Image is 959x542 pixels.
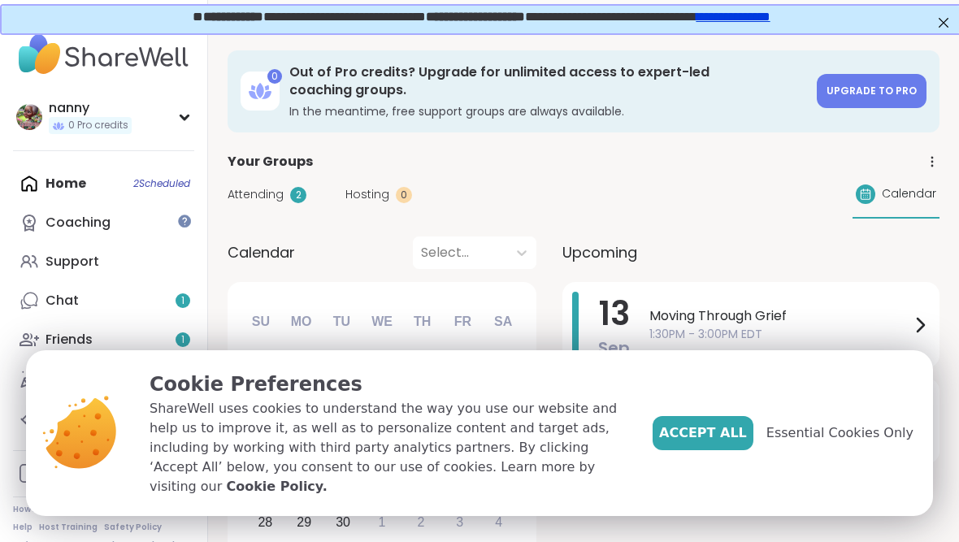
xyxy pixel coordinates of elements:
[290,187,306,203] div: 2
[481,349,516,384] div: Not available Saturday, September 6th, 2025
[13,522,33,533] a: Help
[396,187,412,203] div: 0
[245,347,518,541] div: month 2025-09
[13,320,194,359] a: Friends1
[882,185,936,202] span: Calendar
[258,511,272,533] div: 28
[817,74,926,108] a: Upgrade to Pro
[13,26,194,83] img: ShareWell Nav Logo
[417,511,424,533] div: 2
[653,416,753,450] button: Accept All
[13,242,194,281] a: Support
[16,104,42,130] img: nanny
[287,505,322,540] div: Choose Monday, September 29th, 2025
[297,511,311,533] div: 29
[46,253,99,271] div: Support
[228,241,295,263] span: Calendar
[365,349,400,384] div: Not available Wednesday, September 3rd, 2025
[649,326,910,343] span: 1:30PM - 3:00PM EDT
[248,505,283,540] div: Choose Sunday, September 28th, 2025
[562,241,637,263] span: Upcoming
[150,399,627,496] p: ShareWell uses cookies to understand the way you use our website and help us to improve it, as we...
[283,303,319,339] div: Mo
[287,349,322,384] div: Not available Monday, September 1st, 2025
[228,152,313,171] span: Your Groups
[226,477,327,496] a: Cookie Policy.
[267,69,282,84] div: 0
[46,331,93,349] div: Friends
[442,505,477,540] div: Choose Friday, October 3rd, 2025
[364,303,400,339] div: We
[336,511,350,533] div: 30
[326,505,361,540] div: Choose Tuesday, September 30th, 2025
[456,511,463,533] div: 3
[659,423,747,443] span: Accept All
[289,103,807,119] h3: In the meantime, free support groups are always available.
[150,370,627,399] p: Cookie Preferences
[228,186,284,203] span: Attending
[365,505,400,540] div: Choose Wednesday, October 1st, 2025
[827,84,917,98] span: Upgrade to Pro
[379,511,386,533] div: 1
[445,303,480,339] div: Fr
[68,119,128,132] span: 0 Pro credits
[442,349,477,384] div: Not available Friday, September 5th, 2025
[49,99,132,117] div: nanny
[345,186,389,203] span: Hosting
[104,522,162,533] a: Safety Policy
[181,294,184,308] span: 1
[289,63,807,100] h3: Out of Pro credits? Upgrade for unlimited access to expert-led coaching groups.
[649,306,910,326] span: Moving Through Grief
[404,349,439,384] div: Not available Thursday, September 4th, 2025
[485,303,521,339] div: Sa
[495,511,502,533] div: 4
[481,505,516,540] div: Choose Saturday, October 4th, 2025
[181,333,184,347] span: 1
[404,505,439,540] div: Choose Thursday, October 2nd, 2025
[323,303,359,339] div: Tu
[178,215,191,228] iframe: Spotlight
[46,214,111,232] div: Coaching
[405,303,440,339] div: Th
[13,281,194,320] a: Chat1
[39,522,98,533] a: Host Training
[766,423,913,443] span: Essential Cookies Only
[243,303,279,339] div: Su
[248,349,283,384] div: Not available Sunday, August 31st, 2025
[599,291,630,336] span: 13
[598,336,630,359] span: Sep
[46,292,79,310] div: Chat
[326,349,361,384] div: Not available Tuesday, September 2nd, 2025
[13,203,194,242] a: Coaching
